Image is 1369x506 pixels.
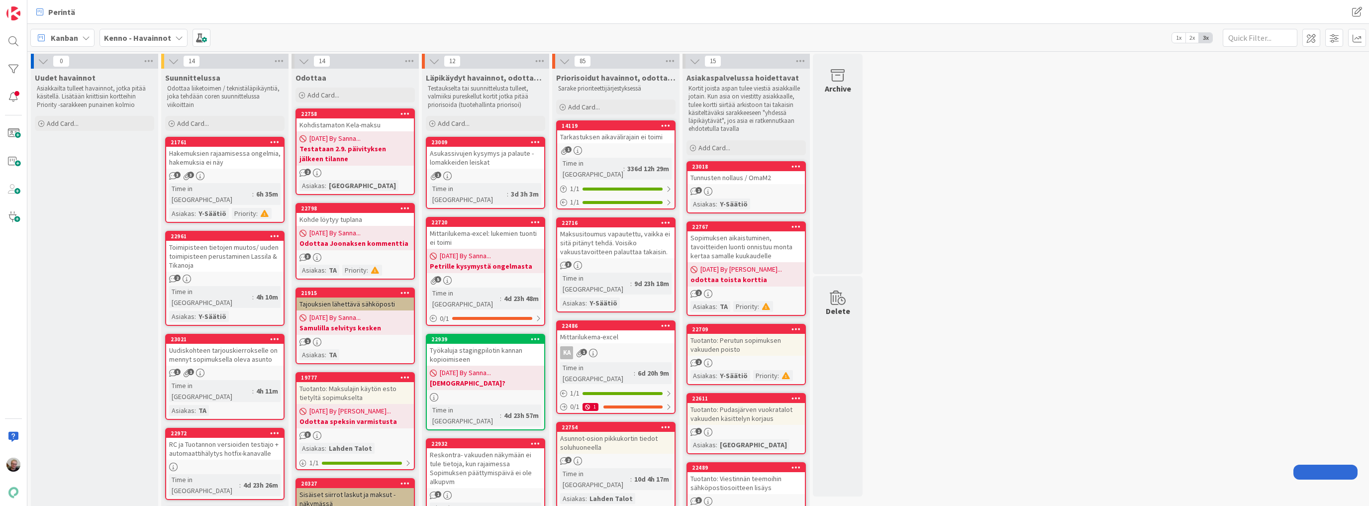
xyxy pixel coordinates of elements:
span: : [778,370,779,381]
div: 22716 [562,219,675,226]
span: : [586,298,587,308]
div: 22961 [171,233,284,240]
span: 1 [435,491,441,498]
span: Add Card... [307,91,339,100]
a: 22939Työkaluja stagingpilotin kannan kopioimiseen[DATE] By Sanna...[DEMOGRAPHIC_DATA]?Time in [GE... [426,334,545,430]
a: 22758Kohdistamaton Kela-maksu[DATE] By Sanna...Testataan 2.9. päivityksen jälkeen tilanneAsiakas:... [295,108,415,195]
div: Kohde löytyy tuplana [296,213,414,226]
div: 22611Tuotanto: Pudasjärven vuokratalot vakuuden käsittelyn korjaus [687,394,805,425]
span: 3 [695,497,702,504]
div: Tuotanto: Pudasjärven vuokratalot vakuuden käsittelyn korjaus [687,403,805,425]
span: : [367,265,368,276]
b: Testataan 2.9. päivityksen jälkeen tilanne [299,144,411,164]
a: Perintä [30,3,81,21]
div: Kohdistamaton Kela-maksu [296,118,414,131]
b: Kenno - Havainnot [104,33,171,43]
div: Time in [GEOGRAPHIC_DATA] [169,380,252,402]
span: 14 [313,55,330,67]
div: Tuotanto: Viestinnän teemoihin sähköpostiosoitteen lisäys [687,472,805,494]
div: 23009Asukassivujen kysymys ja palaute -lomakkeiden leiskat [427,138,544,169]
div: 14119 [562,122,675,129]
span: : [716,199,717,209]
div: Priority [342,265,367,276]
a: 22709Tuotanto: Perutun sopimuksen vakuuden poistoAsiakas:Y-SäätiöPriority: [686,324,806,385]
span: Add Card... [47,119,79,128]
div: 22939 [431,336,544,343]
a: 22716Maksusitoumus vapautettu, vaikka ei sitä pitänyt tehdä. Voisiko vakuustavoitteen palauttaa t... [556,217,676,312]
div: 22716 [557,218,675,227]
div: Priority [733,301,758,312]
span: 2 [304,169,311,175]
div: Asiakas [299,349,325,360]
div: Tuotanto: Perutun sopimuksen vakuuden poisto [687,334,805,356]
div: TA [196,405,209,416]
div: 23018Tunnusten nollaus / OmaM2 [687,162,805,184]
div: Time in [GEOGRAPHIC_DATA] [430,183,507,205]
span: 1 [695,428,702,434]
div: Tuotanto: Maksulajin käytön esto tietyltä sopimukselta [296,382,414,404]
span: 1 [581,349,587,355]
div: Y-Säätiö [196,311,229,322]
span: 1 [695,187,702,194]
div: Y-Säätiö [196,208,229,219]
div: 22939 [427,335,544,344]
div: 22709 [692,326,805,333]
div: 0/1 [427,312,544,325]
div: 9d 23h 18m [632,278,672,289]
span: 1 [188,369,194,375]
div: 1/1 [557,387,675,400]
input: Quick Filter... [1223,29,1297,47]
span: Add Card... [698,143,730,152]
div: Asiakas [169,311,195,322]
a: 22720Mittarilukema-excel: lukemien tuonti ei toimi[DATE] By Sanna...Petrille kysymystä ongelmasta... [426,217,545,326]
span: : [195,405,196,416]
div: Asiakas [299,265,325,276]
div: 22709Tuotanto: Perutun sopimuksen vakuuden poisto [687,325,805,356]
div: 22709 [687,325,805,334]
div: 21761 [166,138,284,147]
div: 22972RC ja Tuotannon versioiden testiajo + automaattihälytys hotfix-kanavalle [166,429,284,460]
div: 4d 23h 48m [501,293,541,304]
div: 22489Tuotanto: Viestinnän teemoihin sähköpostiosoitteen lisäys [687,463,805,494]
b: Petrille kysymystä ongelmasta [430,261,541,271]
div: [GEOGRAPHIC_DATA] [326,180,398,191]
div: 22798 [296,204,414,213]
span: : [256,208,258,219]
div: Asiakas [560,493,586,504]
span: Perintä [48,6,75,18]
div: 22489 [687,463,805,472]
span: : [716,301,717,312]
span: : [325,349,326,360]
span: 2x [1185,33,1199,43]
div: Delete [826,305,850,317]
div: 22767 [692,223,805,230]
div: Asiakas [299,443,325,454]
div: Asiakas [690,301,716,312]
div: 23009 [431,139,544,146]
div: 22758 [301,110,414,117]
div: Time in [GEOGRAPHIC_DATA] [430,288,500,309]
span: : [634,368,635,379]
span: : [195,311,196,322]
div: 22961 [166,232,284,241]
div: 23021 [166,335,284,344]
a: 22767Sopimuksen aikaistuminen, tavoitteiden luonti onnistuu monta kertaa samalle kuukaudelle[DATE... [686,221,806,316]
div: 22972 [171,430,284,437]
span: Add Card... [568,102,600,111]
div: 10d 4h 17m [632,474,672,485]
p: Odottaa liiketoimen / teknistäläpikäyntiä, joka tehdään coren suunnittelussa viikoittain [167,85,283,109]
span: [DATE] By Sanna... [309,228,361,238]
div: 22754 [562,424,675,431]
div: Time in [GEOGRAPHIC_DATA] [169,474,239,496]
div: 4d 23h 57m [501,410,541,421]
div: 3d 3h 3m [508,189,541,200]
div: 14119 [557,121,675,130]
div: 1/1 [296,457,414,469]
a: 22798Kohde löytyy tuplana[DATE] By Sanna...Odottaa Joonaksen kommenttiaAsiakas:TAPriority: [295,203,415,280]
div: 22716Maksusitoumus vapautettu, vaikka ei sitä pitänyt tehdä. Voisiko vakuustavoitteen palauttaa t... [557,218,675,258]
span: 2 [695,359,702,365]
div: 22486 [557,321,675,330]
span: : [325,180,326,191]
div: Asiakas [299,180,325,191]
div: 22720Mittarilukema-excel: lukemien tuonti ei toimi [427,218,544,249]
